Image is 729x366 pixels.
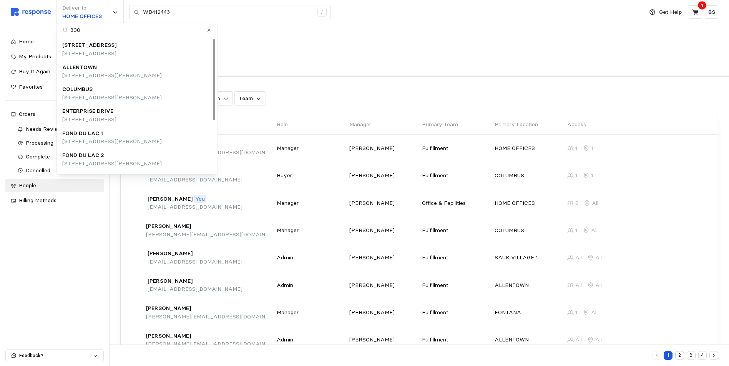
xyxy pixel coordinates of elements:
[645,5,686,20] button: Get Help
[26,125,62,132] span: Needs Review
[131,171,142,180] p: BP
[26,167,50,174] span: Cancelled
[277,144,344,153] p: Manager
[575,308,578,317] p: 1
[675,351,684,360] button: 2
[422,308,489,317] p: Fulfillment
[422,144,489,153] p: Fulfillment
[575,171,578,180] p: 1
[277,199,344,208] p: Manager
[422,120,458,129] p: Primary Team
[62,160,162,168] p: [STREET_ADDRESS][PERSON_NAME]
[5,35,104,49] a: Home
[495,254,562,262] p: SAUK VILLAGE 1
[495,120,538,129] p: Primary Location
[19,68,50,75] span: Buy It Again
[595,336,602,344] p: All
[146,332,191,340] p: [PERSON_NAME]
[62,151,104,160] p: FOND DU LAC 2
[595,281,602,290] p: All
[148,285,242,293] p: [EMAIL_ADDRESS][DOMAIN_NAME]
[595,254,602,262] p: All
[26,139,53,146] span: Processing
[495,144,562,153] p: HOME OFFICES
[131,199,142,208] p: BS
[422,171,489,180] p: Fulfillment
[277,336,344,344] p: Admin
[131,281,142,290] p: BC
[708,8,715,16] p: BS
[701,1,703,10] p: 1
[575,144,578,153] p: 1
[11,8,51,16] img: svg%3e
[206,26,213,34] button: Clear value
[687,351,696,360] button: 3
[26,153,50,160] span: Complete
[62,94,162,102] p: [STREET_ADDRESS][PERSON_NAME]
[146,313,271,321] p: [PERSON_NAME][EMAIL_ADDRESS][DOMAIN_NAME]
[349,254,417,262] p: [PERSON_NAME]
[5,107,104,121] a: Orders
[349,199,417,208] p: [PERSON_NAME]
[277,120,288,129] p: Role
[422,199,489,208] p: Office & Facilities
[146,340,271,348] p: [PERSON_NAME][EMAIL_ADDRESS][DOMAIN_NAME]
[591,308,598,317] p: All
[19,197,56,204] span: Billing Methods
[6,350,103,362] button: Feedback?
[495,336,562,344] p: ALLENTOWN
[277,226,344,235] p: Manager
[62,71,162,80] p: [STREET_ADDRESS][PERSON_NAME]
[131,226,141,235] p: BW
[5,194,104,208] a: Billing Methods
[349,144,417,153] p: [PERSON_NAME]
[591,144,593,153] p: 1
[62,115,116,124] p: [STREET_ADDRESS]
[62,129,103,138] p: FOND DU LAC 1
[239,94,253,103] p: Team
[5,50,104,64] a: My Products
[495,171,562,180] p: COLUMBUS
[143,5,313,19] input: Search for a product name or SKU
[422,254,489,262] p: Fulfillment
[131,336,141,344] p: DM
[12,136,104,150] a: Processing
[131,308,141,317] p: CA
[148,176,242,184] p: [EMAIL_ADDRESS][DOMAIN_NAME]
[12,122,104,136] a: Needs Review
[495,199,562,208] p: HOME OFFICES
[495,226,562,235] p: COLUMBUS
[62,137,162,146] p: [STREET_ADDRESS][PERSON_NAME]
[349,171,417,180] p: [PERSON_NAME]
[422,336,489,344] p: Fulfillment
[57,23,216,37] input: Search
[422,226,489,235] p: Fulfillment
[148,203,242,211] p: [EMAIL_ADDRESS][DOMAIN_NAME]
[146,222,191,231] p: [PERSON_NAME]
[349,120,371,129] p: Manager
[62,4,102,12] p: Deliver to
[575,254,582,262] p: All
[5,179,104,193] a: People
[146,304,191,313] p: [PERSON_NAME]
[148,258,242,266] p: [EMAIL_ADDRESS][DOMAIN_NAME]
[575,199,578,208] p: 2
[277,308,344,317] p: Manager
[698,351,707,360] button: 4
[131,254,142,262] p: BB
[19,110,90,119] div: Orders
[19,182,36,189] span: People
[62,41,116,49] p: [STREET_ADDRESS]
[349,336,417,344] p: [PERSON_NAME]
[148,195,193,203] p: [PERSON_NAME]
[195,195,205,203] p: You
[317,8,327,17] div: /
[277,254,344,262] p: Admin
[277,171,344,180] p: Buyer
[659,8,682,16] p: Get Help
[575,336,582,344] p: All
[19,83,43,90] span: Favorites
[591,171,593,180] p: 1
[5,80,104,94] a: Favorites
[19,53,51,60] span: My Products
